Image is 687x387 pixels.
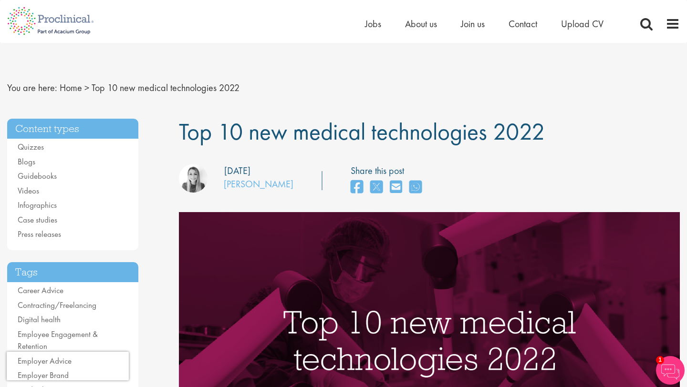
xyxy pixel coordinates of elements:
a: Quizzes [18,142,44,152]
a: About us [405,18,437,30]
a: Infographics [18,200,57,210]
span: Top 10 new medical technologies 2022 [179,116,545,147]
span: > [84,81,89,94]
a: share on facebook [351,177,363,198]
img: Chatbot [656,356,685,385]
a: Employee Engagement & Retention [18,329,98,352]
span: You are here: [7,81,57,94]
a: [PERSON_NAME] [224,178,293,190]
a: Videos [18,185,39,196]
a: Digital health [18,314,61,325]
a: Jobs [365,18,381,30]
span: Top 10 new medical technologies 2022 [92,81,239,94]
a: Upload CV [561,18,604,30]
a: share on email [390,177,402,198]
a: Contracting/Freelancing [18,300,96,310]
span: 1 [656,356,664,364]
a: Case studies [18,214,57,225]
a: Join us [461,18,485,30]
a: Contact [509,18,537,30]
h3: Content types [7,119,138,139]
a: share on whats app [409,177,422,198]
label: Share this post [351,164,427,178]
a: Press releases [18,229,61,239]
div: [DATE] [224,164,250,178]
a: Career Advice [18,285,63,295]
a: Blogs [18,156,35,167]
a: share on twitter [370,177,383,198]
a: Guidebooks [18,171,57,181]
h3: Tags [7,262,138,283]
img: Hannah Burke [179,164,208,193]
a: breadcrumb link [60,81,82,94]
iframe: reCAPTCHA [7,352,129,380]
